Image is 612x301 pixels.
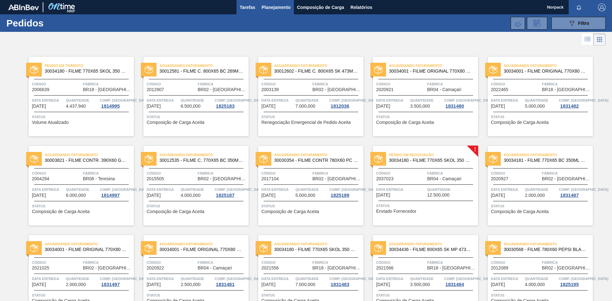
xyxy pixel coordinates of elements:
[83,81,132,87] span: Fábrica
[261,276,294,282] span: Data entrega
[32,259,81,266] span: Código
[181,186,213,193] span: Quantidade
[100,97,149,104] span: Comp. Carga
[295,276,328,282] span: Quantidade
[259,244,268,252] img: status
[491,87,508,92] span: 2022465
[295,97,328,104] span: Quantidade
[312,266,362,270] span: BR18 - Pernambuco
[374,155,382,163] img: status
[525,97,557,104] span: Quantidade
[274,158,358,163] span: 30030354 - FILME CONTR 780X60 PC LT350 NIV24
[376,120,434,125] span: Composição de Carga Aceita
[376,81,426,87] span: Código
[374,244,382,252] img: status
[32,203,132,209] span: Status
[376,170,426,176] span: Código
[444,276,493,282] span: Comp. Carga
[374,66,382,74] img: status
[259,66,268,74] img: status
[525,282,545,287] span: 4.000,000
[147,97,179,104] span: Data entrega
[376,193,390,197] span: 01/10/2025
[489,244,497,252] img: status
[559,282,580,287] div: 1825195
[145,244,153,252] img: status
[329,276,379,282] span: Comp. Carga
[376,209,416,214] span: Enviado Fornecedor
[259,155,268,163] img: status
[215,186,247,198] a: Comp. [GEOGRAPHIC_DATA]1825187
[19,146,134,226] a: statusAguardando Faturamento30003821 - FILME CONTR. 390X60 GCA 350ML NIV22Código2004294FábricaBR0...
[147,266,164,270] span: 2020922
[389,152,478,158] span: Pedido em Negociação
[159,241,249,247] span: Aguardando Faturamento
[32,104,46,109] span: 20/09/2025
[295,193,315,198] span: 5.000,000
[32,87,49,92] span: 2006639
[215,97,264,104] span: Comp. Carga
[215,186,264,193] span: Comp. Carga
[261,203,362,209] span: Status
[329,97,362,109] a: Comp. [GEOGRAPHIC_DATA]1812036
[215,276,264,282] span: Comp. Carga
[427,87,461,92] span: BR04 - Camaçari
[351,4,372,11] span: Relatórios
[491,292,591,298] span: Status
[504,247,588,252] span: 30030568 - FILME 780X60 PEPSI BLACK NIV24
[159,62,249,69] span: Aguardando Faturamento
[261,176,279,181] span: 2017104
[100,193,121,198] div: 1814997
[491,193,505,198] span: 02/10/2025
[410,97,443,104] span: Quantidade
[491,259,540,266] span: Código
[478,57,593,136] a: statusAguardando Faturamento30034001 - FILME ORIGINAL 770X80 350X12 MPCódigo2022465FábricaBR18 - ...
[145,155,153,163] img: status
[32,276,64,282] span: Data entrega
[261,259,311,266] span: Código
[32,170,81,176] span: Código
[542,81,591,87] span: Fábrica
[66,282,86,287] span: 2.000,000
[376,97,409,104] span: Data entrega
[147,259,196,266] span: Código
[147,176,164,181] span: 2015505
[444,104,465,109] div: 1831480
[261,104,275,109] span: 24/09/2025
[32,266,49,270] span: 2021025
[559,186,591,198] a: Comp. [GEOGRAPHIC_DATA]1831487
[491,209,549,214] span: Composição de Carga Aceita
[427,81,477,87] span: Fábrica
[329,282,350,287] div: 1831483
[376,104,390,109] span: 25/09/2025
[32,186,64,193] span: Data entrega
[542,87,591,92] span: BR18 - Pernambuco
[491,120,549,125] span: Composição de Carga Aceita
[376,87,394,92] span: 2020921
[511,17,525,30] div: Importar Negociações dos Pedidos
[83,176,115,181] span: BR08 - Teresina
[569,3,589,12] button: Notificações
[19,57,134,136] a: statusPedido em Trânsito30034180 - FILME 770X65 SKOL 350 MP C12Código2006639FábricaBR18 - [GEOGRA...
[329,186,379,193] span: Comp. Carga
[295,104,315,109] span: 7.000,000
[389,247,473,252] span: 30034436 - FILME 800X65 SK MP 473ML C12
[32,81,81,87] span: Código
[147,170,196,176] span: Código
[274,152,363,158] span: Aguardando Faturamento
[261,209,319,214] span: Composição de Carga Aceita
[295,282,315,287] span: 7.000,000
[376,292,477,298] span: Status
[274,241,363,247] span: Aguardando Faturamento
[410,282,430,287] span: 3.500,000
[145,66,153,74] img: status
[312,170,362,176] span: Fábrica
[100,282,121,287] div: 1831497
[559,104,580,109] div: 1831482
[66,97,98,104] span: Quantidade
[45,247,129,252] span: 30034001 - FILME ORIGINAL 770X80 350X12 MP
[249,57,363,136] a: statusAguardando Faturamento30012602 - FILME C. 800X65 SK 473ML C12 429Código2003139FábricaBR02 -...
[45,69,129,74] span: 30034180 - FILME 770X65 SKOL 350 MP C12
[376,203,477,209] span: Status
[427,259,477,266] span: Fábrica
